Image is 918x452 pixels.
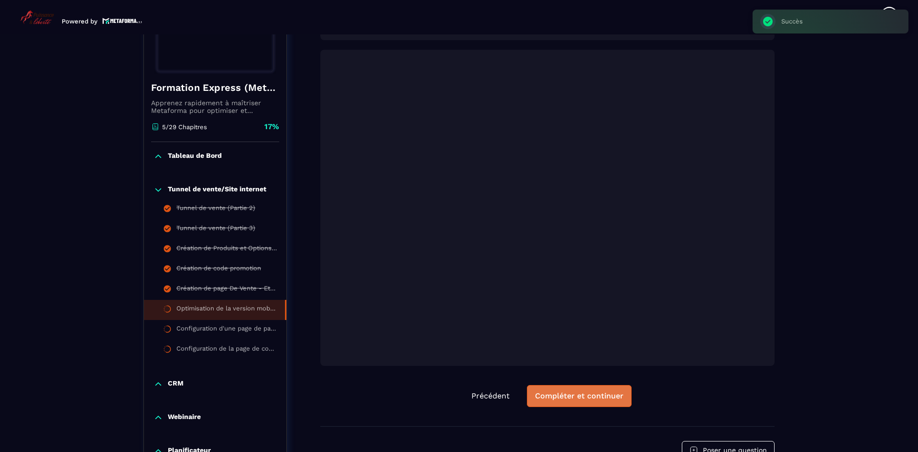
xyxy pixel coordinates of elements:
div: Optimisation de la version mobile [176,305,275,315]
p: Tunnel de vente/Site internet [168,185,266,195]
div: Compléter et continuer [535,391,623,401]
div: Tunnel de vente (Partie 2) [176,204,255,215]
div: Configuration d'une page de paiement sur Metaforma [176,325,277,335]
p: 17% [264,121,279,132]
p: 5/29 Chapitres [162,123,207,131]
p: Apprenez rapidement à maîtriser Metaforma pour optimiser et automatiser votre business. 🚀 [151,99,279,114]
div: Création de page De Vente - Etude de cas [176,285,277,295]
p: Powered by [62,18,98,25]
img: logo-branding [19,10,55,25]
div: Configuration de la page de confirmation d'achat [176,345,277,355]
button: Précédent [464,386,517,407]
button: Compléter et continuer [527,385,632,407]
div: Création de code promotion [176,265,261,275]
h4: Formation Express (Metaforma) [151,81,279,94]
img: logo [102,17,142,25]
p: CRM [168,379,184,389]
div: Tunnel de vente (Partie 3) [176,224,255,235]
p: Webinaire [168,413,201,422]
p: Tableau de Bord [168,152,222,161]
div: Création de Produits et Options de Paiement 🛒 [176,244,277,255]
